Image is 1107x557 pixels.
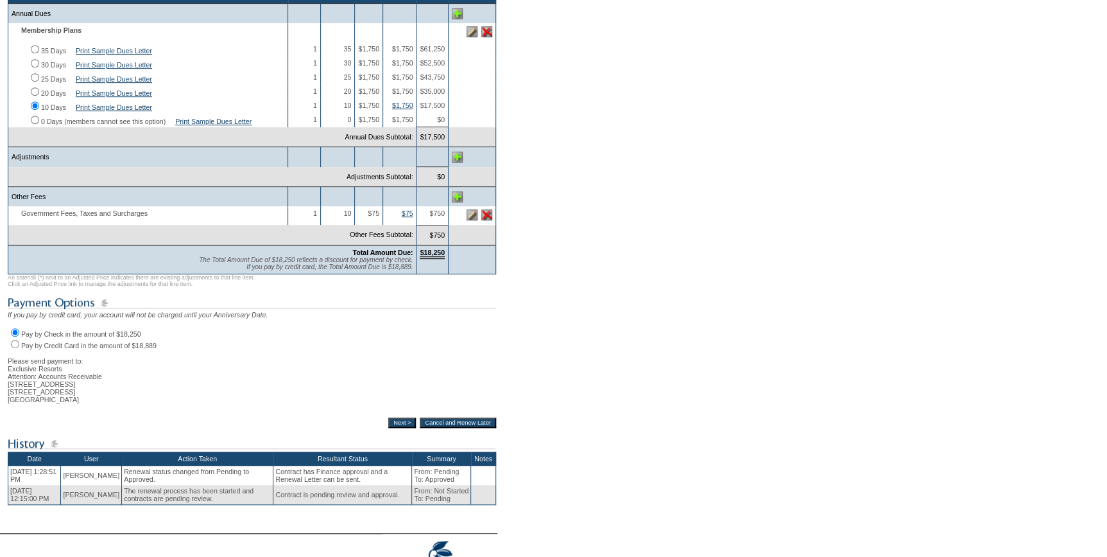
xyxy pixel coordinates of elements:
span: $1,750 [358,45,379,53]
span: 20 [344,87,352,95]
span: $1,750 [392,73,413,81]
span: $1,750 [358,116,379,123]
span: $1,750 [358,59,379,67]
th: Summary [412,452,471,466]
span: 1 [313,102,317,109]
a: Print Sample Dues Letter [76,89,152,97]
span: $1,750 [358,73,379,81]
td: Total Amount Due: [8,245,416,274]
label: 30 Days [41,61,66,69]
td: $17,500 [416,127,449,147]
span: $17,500 [420,102,445,109]
td: [PERSON_NAME] [61,485,122,505]
th: Date [8,452,61,466]
a: Print Sample Dues Letter [76,103,152,111]
span: $35,000 [420,87,445,95]
span: Government Fees, Taxes and Surcharges [12,209,154,217]
td: Adjustments [8,147,288,167]
label: 0 Days (members cannot see this option) [41,118,166,125]
span: An asterisk (*) next to an Adjusted Price indicates there are existing adjustments to that line i... [8,274,255,287]
td: Annual Dues [8,4,288,24]
span: 10 [344,209,352,217]
td: [PERSON_NAME] [61,466,122,485]
span: $1,750 [392,59,413,67]
td: Other Fees Subtotal: [8,225,416,245]
span: $18,250 [420,249,445,259]
td: From: Pending To: Approved [412,466,471,485]
th: Resultant Status [273,452,412,466]
td: Renewal status changed from Pending to Approved. [122,466,273,485]
span: $52,500 [420,59,445,67]
img: subTtlHistory.gif [8,436,495,452]
span: $1,750 [358,87,379,95]
label: Pay by Credit Card in the amount of $18,889 [21,342,157,349]
td: [DATE] 1:28:51 PM [8,466,61,485]
label: 25 Days [41,75,66,83]
td: Other Fees [8,187,288,207]
span: $61,250 [420,45,445,53]
span: 1 [313,73,317,81]
td: From: Not Started To: Pending [412,485,471,505]
img: Delete this line item [481,209,492,220]
th: User [61,452,122,466]
div: Please send payment to: Exclusive Resorts Attention: Accounts Receivable [STREET_ADDRESS] [STREET... [8,349,496,403]
img: Add Annual Dues line item [452,8,463,19]
img: Add Other Fees line item [452,191,463,202]
span: 1 [313,59,317,67]
img: subTtlPaymentOptions.gif [8,295,495,311]
span: $1,750 [392,116,413,123]
span: $43,750 [420,73,445,81]
input: Cancel and Renew Later [420,418,496,428]
span: $1,750 [392,87,413,95]
label: Pay by Check in the amount of $18,250 [21,330,141,338]
span: $1,750 [392,45,413,53]
td: [DATE] 12:15:00 PM [8,485,61,505]
a: $75 [402,209,413,217]
td: $750 [416,225,449,245]
span: 25 [344,73,352,81]
span: 1 [313,45,317,53]
a: Print Sample Dues Letter [76,47,152,55]
span: $1,750 [358,102,379,109]
b: Membership Plans [21,26,82,34]
a: $1,750 [392,102,413,109]
img: Delete this line item [481,26,492,37]
label: 35 Days [41,47,66,55]
span: $75 [368,209,379,217]
a: Print Sample Dues Letter [76,61,152,69]
span: If you pay by credit card, your account will not be charged until your Anniversary Date. [8,311,268,319]
span: 0 [347,116,351,123]
td: Annual Dues Subtotal: [8,127,416,147]
img: Add Adjustments line item [452,152,463,163]
span: 35 [344,45,352,53]
span: $750 [429,209,445,217]
td: $0 [416,167,449,187]
td: Contract has Finance approval and a Renewal Letter can be sent. [273,466,412,485]
span: 30 [344,59,352,67]
td: The renewal process has been started and contracts are pending review. [122,485,273,505]
a: Print Sample Dues Letter [175,118,252,125]
td: Adjustments Subtotal: [8,167,416,187]
span: $0 [437,116,445,123]
label: 10 Days [41,103,66,111]
th: Notes [471,452,496,466]
input: Next > [388,418,416,428]
img: Edit this line item [467,209,477,220]
span: 1 [313,209,317,217]
td: Contract is pending review and approval. [273,485,412,505]
a: Print Sample Dues Letter [76,75,152,83]
span: 10 [344,102,352,109]
label: 20 Days [41,89,66,97]
span: 1 [313,87,317,95]
th: Action Taken [122,452,273,466]
img: Edit this line item [467,26,477,37]
span: The Total Amount Due of $18,250 reflects a discount for payment by check. If you pay by credit ca... [199,256,413,270]
span: 1 [313,116,317,123]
